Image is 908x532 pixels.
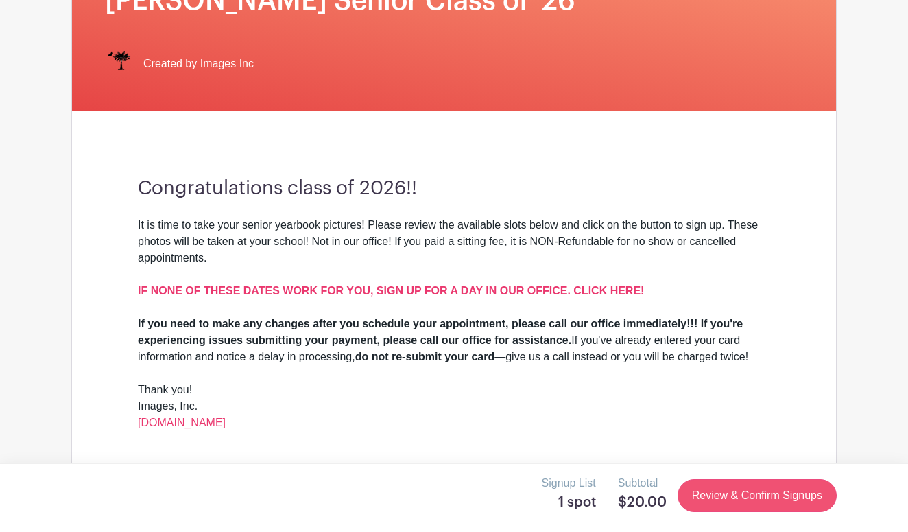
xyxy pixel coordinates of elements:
div: It is time to take your senior yearbook pictures! Please review the available slots below and cli... [138,217,770,283]
strong: do not re-submit your card [355,351,495,362]
div: Thank you! [138,382,770,398]
p: Subtotal [618,475,667,491]
div: If you've already entered your card information and notice a delay in processing, —give us a call... [138,316,770,365]
p: Signup List [542,475,596,491]
h5: $20.00 [618,494,667,511]
a: Review & Confirm Signups [678,479,837,512]
div: Images, Inc. [138,398,770,415]
h3: Congratulations class of 2026!! [138,177,770,200]
a: [DOMAIN_NAME] [138,417,226,428]
strong: If you need to make any changes after you schedule your appointment, please call our office immed... [138,318,743,346]
span: Created by Images Inc [143,56,254,72]
img: IMAGES%20logo%20transparenT%20PNG%20s.png [105,50,132,78]
a: IF NONE OF THESE DATES WORK FOR YOU, SIGN UP FOR A DAY IN OUR OFFICE. CLICK HERE! [138,285,644,297]
h5: 1 spot [542,494,596,511]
